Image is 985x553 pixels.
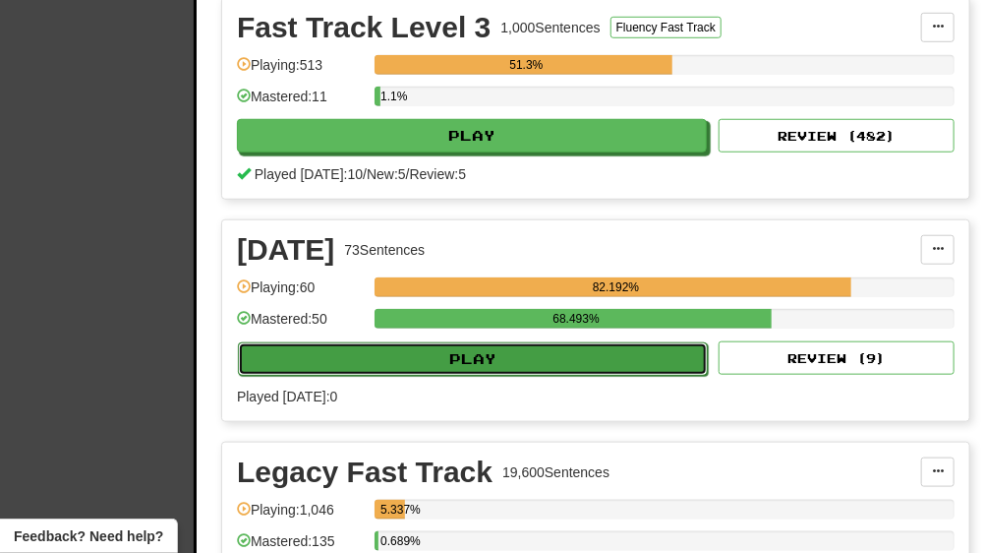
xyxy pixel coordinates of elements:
button: Review (482) [719,119,955,153]
button: Review (9) [719,341,955,375]
div: 19,600 Sentences [502,462,609,482]
div: 73 Sentences [344,240,425,260]
span: / [363,166,367,182]
div: Mastered: 50 [237,309,365,341]
span: Review: 5 [410,166,467,182]
span: Open feedback widget [14,526,163,546]
span: / [406,166,410,182]
div: Fast Track Level 3 [237,13,492,42]
div: 82.192% [380,277,851,297]
span: Played [DATE]: 10 [255,166,363,182]
div: Playing: 513 [237,55,365,88]
div: Playing: 60 [237,277,365,310]
div: [DATE] [237,235,334,265]
div: Legacy Fast Track [237,458,492,487]
button: Play [237,119,707,153]
div: 1,000 Sentences [501,18,601,37]
span: Played [DATE]: 0 [237,389,337,404]
button: Play [238,342,708,376]
button: Fluency Fast Track [610,17,722,38]
div: 5.337% [380,500,405,520]
div: Mastered: 11 [237,87,365,119]
span: New: 5 [367,166,406,182]
div: 51.3% [380,55,671,75]
div: 68.493% [380,309,772,329]
div: Playing: 1,046 [237,500,365,532]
